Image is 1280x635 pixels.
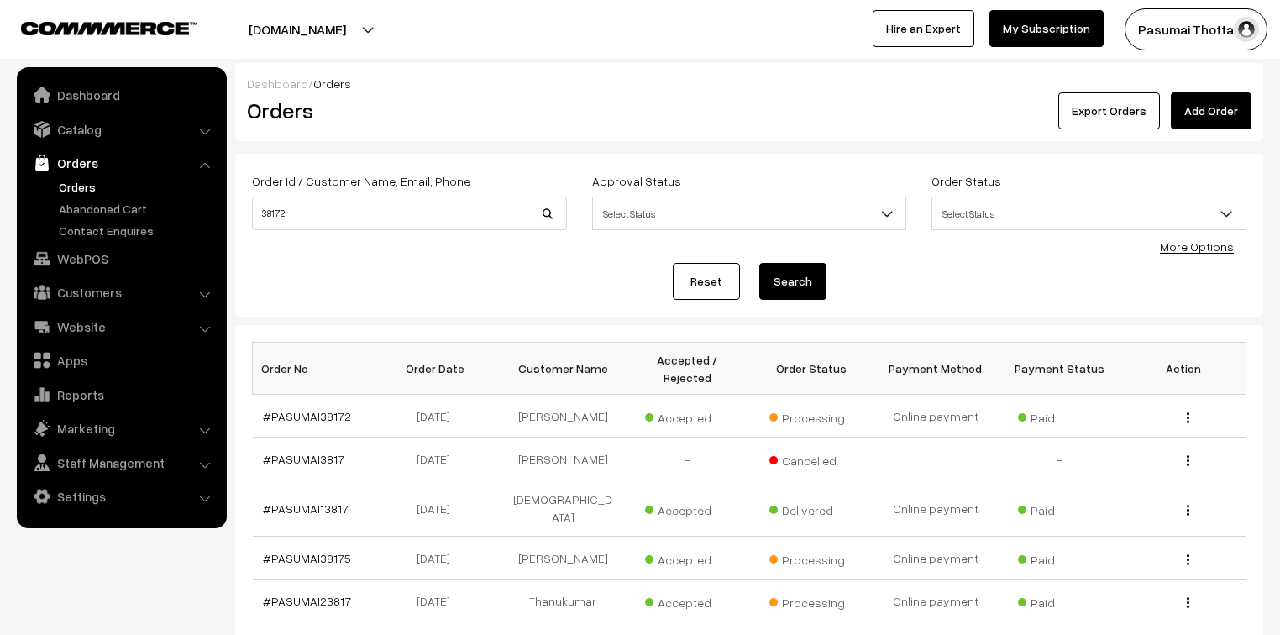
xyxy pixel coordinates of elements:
span: Accepted [645,405,729,427]
input: Order Id / Customer Name / Customer Email / Customer Phone [252,197,567,230]
span: Paid [1018,405,1102,427]
td: [DATE] [376,537,501,580]
td: [DATE] [376,438,501,480]
img: Menu [1187,455,1189,466]
div: / [247,75,1251,92]
img: Menu [1187,505,1189,516]
td: Thanukumar [501,580,625,622]
a: WebPOS [21,244,221,274]
span: Accepted [645,497,729,519]
span: Paid [1018,547,1102,569]
a: Add Order [1171,92,1251,129]
td: Online payment [873,580,998,622]
a: #PASUMAI13817 [263,501,349,516]
a: Reports [21,380,221,410]
button: Pasumai Thotta… [1125,8,1267,50]
span: Processing [769,547,853,569]
h2: Orders [247,97,565,123]
th: Action [1122,343,1246,395]
th: Order Date [376,343,501,395]
a: Apps [21,345,221,375]
a: COMMMERCE [21,17,168,37]
a: Reset [673,263,740,300]
span: Paid [1018,497,1102,519]
td: - [998,438,1122,480]
td: Online payment [873,395,998,438]
a: #PASUMAI3817 [263,452,344,466]
a: Abandoned Cart [55,200,221,218]
a: Settings [21,481,221,512]
th: Customer Name [501,343,625,395]
td: Online payment [873,537,998,580]
td: [PERSON_NAME] [501,537,625,580]
label: Order Status [931,172,1001,190]
img: Menu [1187,412,1189,423]
a: Orders [55,178,221,196]
a: Customers [21,277,221,307]
a: Catalog [21,114,221,144]
span: Orders [313,76,351,91]
th: Payment Method [873,343,998,395]
a: #PASUMAI38172 [263,409,351,423]
a: Hire an Expert [873,10,974,47]
th: Order Status [749,343,873,395]
img: Menu [1187,554,1189,565]
img: Menu [1187,597,1189,608]
button: Search [759,263,826,300]
span: Accepted [645,547,729,569]
th: Order No [253,343,377,395]
span: Processing [769,405,853,427]
a: Marketing [21,413,221,443]
label: Approval Status [592,172,681,190]
td: [PERSON_NAME] [501,438,625,480]
a: Contact Enquires [55,222,221,239]
td: [DATE] [376,395,501,438]
span: Delivered [769,497,853,519]
span: Paid [1018,590,1102,611]
a: #PASUMAI23817 [263,594,351,608]
button: [DOMAIN_NAME] [190,8,405,50]
span: Processing [769,590,853,611]
td: [PERSON_NAME] [501,395,625,438]
span: Select Status [932,199,1246,228]
a: Staff Management [21,448,221,478]
a: My Subscription [989,10,1104,47]
td: [DATE] [376,580,501,622]
a: Website [21,312,221,342]
a: More Options [1160,239,1234,254]
span: Select Status [931,197,1246,230]
td: Online payment [873,480,998,537]
th: Accepted / Rejected [625,343,749,395]
td: [DATE] [376,480,501,537]
span: Cancelled [769,448,853,470]
td: - [625,438,749,480]
button: Export Orders [1058,92,1160,129]
th: Payment Status [998,343,1122,395]
span: Accepted [645,590,729,611]
img: COMMMERCE [21,22,197,34]
a: Dashboard [21,80,221,110]
a: #PASUMAI38175 [263,551,351,565]
span: Select Status [593,199,906,228]
a: Orders [21,148,221,178]
img: user [1234,17,1259,42]
span: Select Status [592,197,907,230]
a: Dashboard [247,76,308,91]
label: Order Id / Customer Name, Email, Phone [252,172,470,190]
td: [DEMOGRAPHIC_DATA] [501,480,625,537]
